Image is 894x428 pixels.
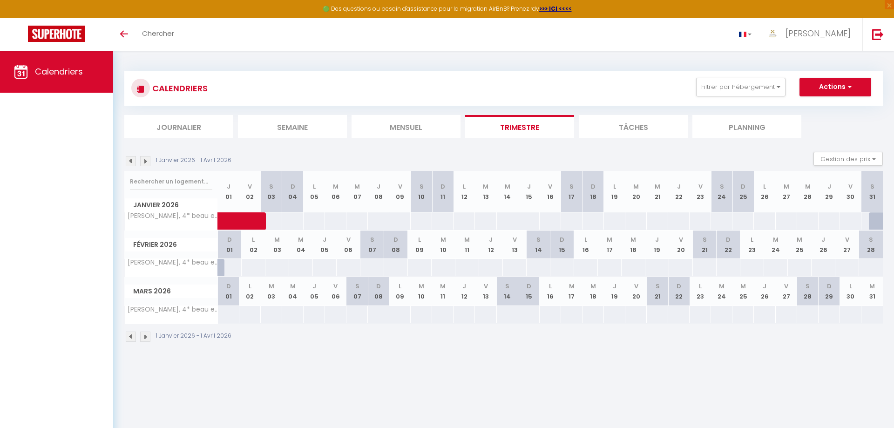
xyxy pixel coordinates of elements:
[325,277,346,306] th: 06
[370,235,374,244] abbr: S
[125,285,217,298] span: Mars 2026
[248,182,252,191] abbr: V
[346,171,368,212] th: 07
[869,282,875,291] abbr: M
[333,282,338,291] abbr: V
[389,277,411,306] th: 09
[269,182,273,191] abbr: S
[763,182,766,191] abbr: L
[740,282,746,291] abbr: M
[440,235,446,244] abbr: M
[799,78,871,96] button: Actions
[464,235,470,244] abbr: M
[227,182,230,191] abbr: J
[282,171,304,212] th: 04
[540,171,561,212] th: 16
[805,182,811,191] abbr: M
[797,235,802,244] abbr: M
[479,231,503,259] th: 12
[218,277,239,306] th: 01
[569,282,575,291] abbr: M
[126,306,219,313] span: [PERSON_NAME], 4* beau et authentique
[290,282,296,291] abbr: M
[613,182,616,191] abbr: L
[647,171,668,212] th: 21
[333,182,339,191] abbr: M
[622,231,645,259] th: 18
[325,171,346,212] th: 06
[677,282,681,291] abbr: D
[527,282,531,291] abbr: D
[699,282,702,291] abbr: L
[125,238,217,251] span: Février 2026
[840,171,861,212] th: 30
[679,235,683,244] abbr: V
[377,182,380,191] abbr: J
[751,235,753,244] abbr: L
[582,277,604,306] th: 18
[668,277,690,306] th: 22
[549,282,552,291] abbr: L
[249,282,251,291] abbr: L
[827,282,832,291] abbr: D
[539,5,572,13] strong: >>> ICI <<<<
[226,282,231,291] abbr: D
[625,277,647,306] th: 20
[690,171,711,212] th: 23
[540,277,561,306] th: 16
[859,231,883,259] th: 28
[613,282,616,291] abbr: J
[773,235,779,244] abbr: M
[355,282,359,291] abbr: S
[759,18,862,51] a: ... [PERSON_NAME]
[711,171,732,212] th: 24
[625,171,647,212] th: 20
[462,282,466,291] abbr: J
[265,231,289,259] th: 03
[475,277,496,306] th: 13
[475,171,496,212] th: 13
[797,171,819,212] th: 28
[776,277,797,306] th: 27
[754,277,775,306] th: 26
[630,235,636,244] abbr: M
[703,235,707,244] abbr: S
[784,282,788,291] abbr: V
[239,277,261,306] th: 02
[819,277,840,306] th: 29
[518,277,540,306] th: 15
[732,171,754,212] th: 25
[420,182,424,191] abbr: S
[150,78,208,99] h3: CALENDRIERS
[869,235,873,244] abbr: S
[126,212,219,219] span: [PERSON_NAME], 4* beau et authentique
[591,182,596,191] abbr: D
[720,182,724,191] abbr: S
[242,231,265,259] th: 02
[360,231,384,259] th: 07
[764,231,788,259] th: 24
[261,171,282,212] th: 03
[505,282,509,291] abbr: S
[693,231,717,259] th: 21
[503,231,527,259] th: 13
[827,182,831,191] abbr: J
[536,235,541,244] abbr: S
[291,182,295,191] abbr: D
[763,282,766,291] abbr: J
[711,277,732,306] th: 24
[483,182,488,191] abbr: M
[848,182,853,191] abbr: V
[497,171,518,212] th: 14
[584,235,587,244] abbr: L
[740,231,764,259] th: 23
[669,231,693,259] th: 20
[156,332,231,340] p: 1 Janvier 2026 - 1 Avril 2026
[604,277,625,306] th: 19
[323,235,326,244] abbr: J
[655,235,659,244] abbr: J
[298,235,304,244] abbr: M
[569,182,574,191] abbr: S
[454,171,475,212] th: 12
[313,231,337,259] th: 05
